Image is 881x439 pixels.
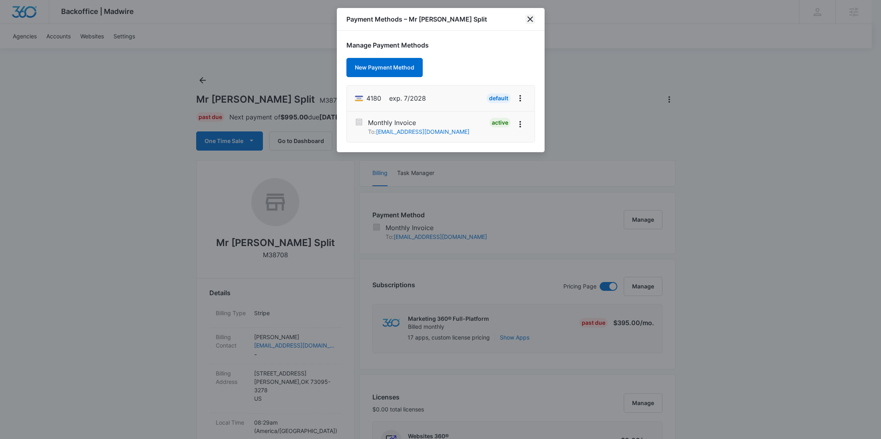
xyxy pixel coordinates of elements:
h1: Payment Methods – Mr [PERSON_NAME] Split [346,14,487,24]
p: Monthly Invoice [368,118,469,127]
span: Visa ending with [366,93,381,103]
button: View More [514,118,527,131]
button: View More [514,92,527,105]
button: close [525,14,535,24]
button: New Payment Method [346,58,423,77]
h1: Manage Payment Methods [346,40,535,50]
p: To: [368,127,469,136]
div: Default [487,93,511,103]
span: exp. 7/2028 [389,93,426,103]
div: Active [489,118,511,127]
a: [EMAIL_ADDRESS][DOMAIN_NAME] [376,128,469,135]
